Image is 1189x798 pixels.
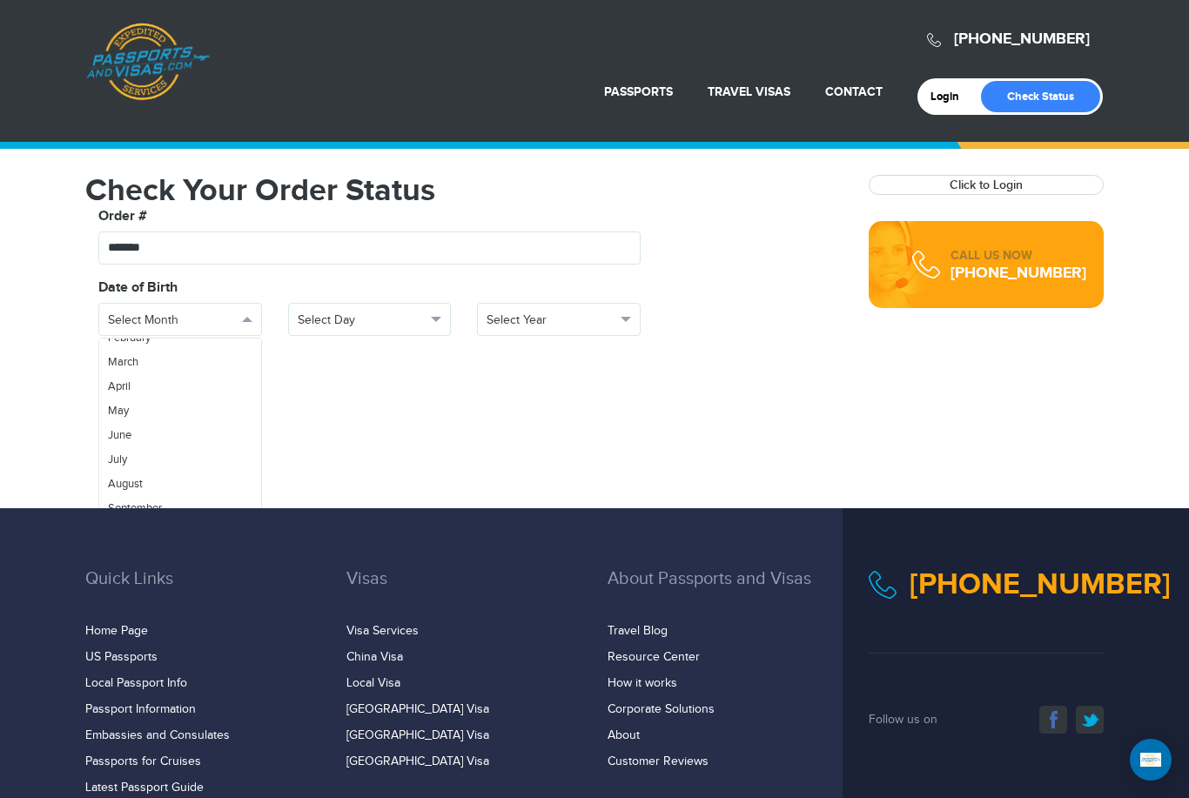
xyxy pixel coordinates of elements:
[954,30,1090,49] a: [PHONE_NUMBER]
[108,453,127,466] span: July
[1130,739,1172,781] div: Open Intercom Messenger
[825,84,883,99] a: Contact
[108,428,131,442] span: June
[108,355,138,369] span: March
[108,379,131,393] span: April
[108,477,143,491] span: August
[108,501,162,515] span: September
[981,81,1100,112] a: Check Status
[708,84,790,99] a: Travel Visas
[108,404,129,418] span: May
[108,331,151,345] span: February
[86,23,210,101] a: Passports & [DOMAIN_NAME]
[604,84,673,99] a: Passports
[930,90,971,104] a: Login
